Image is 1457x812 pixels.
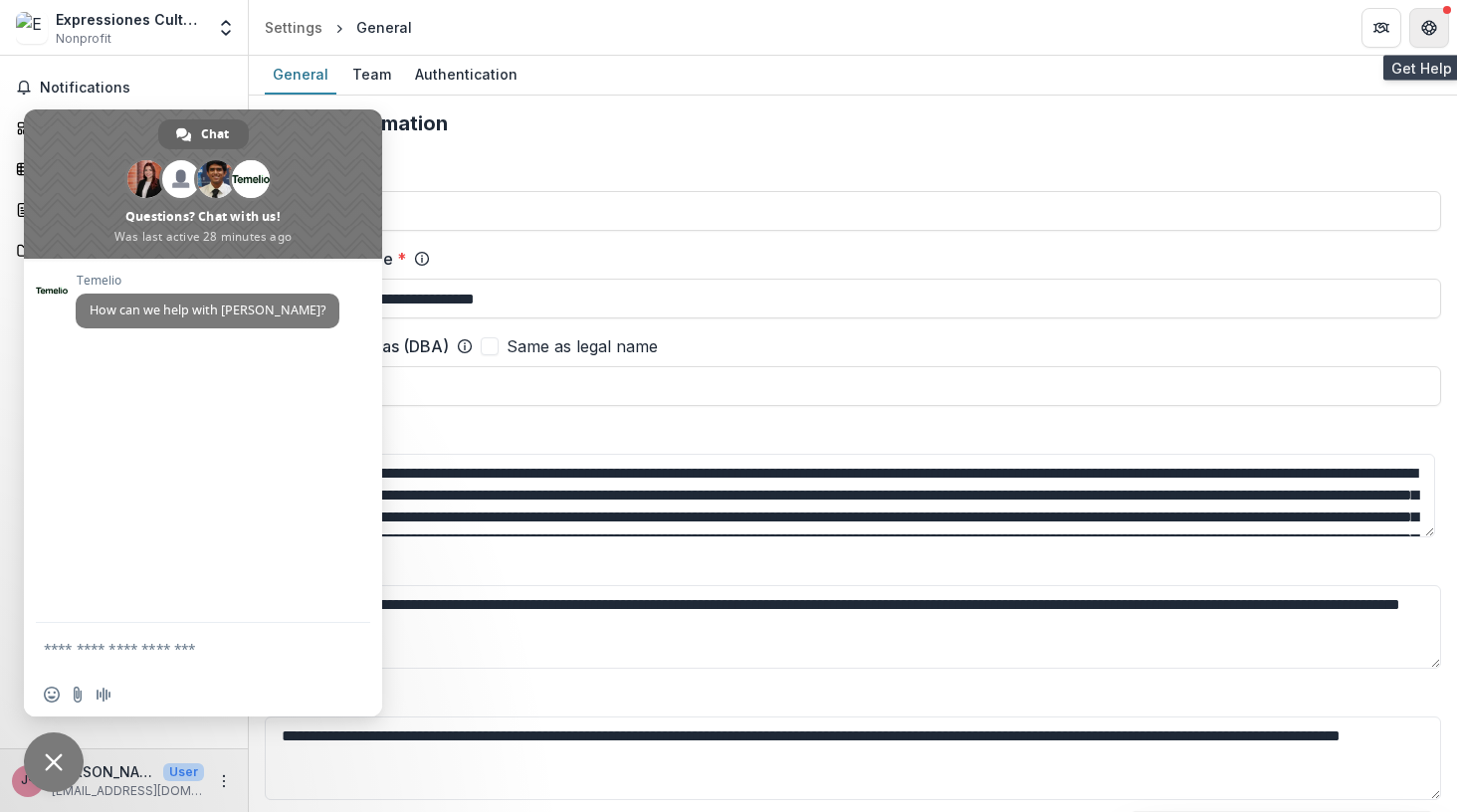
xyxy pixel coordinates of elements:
[163,763,204,781] p: User
[44,687,60,703] span: Insert an emoji
[24,732,84,792] a: Close chat
[90,302,325,318] span: How can we help with [PERSON_NAME]?
[44,623,322,673] textarea: Compose your message...
[407,56,525,95] a: Authentication
[201,119,229,149] span: Chat
[507,334,658,358] span: Same as legal name
[56,30,111,48] span: Nonprofit
[8,152,240,185] a: Tasks
[8,111,240,144] a: Dashboard
[265,56,336,95] a: General
[8,234,240,267] a: Documents
[212,8,240,48] button: Open entity switcher
[40,80,232,97] span: Notifications
[8,72,240,103] button: Notifications
[16,12,48,44] img: Expressiones Cultural Center Inc
[96,687,111,703] span: Audio message
[8,193,240,226] a: Proposals
[265,553,1429,577] label: Mission
[70,687,86,703] span: Send a file
[52,761,155,782] p: [PERSON_NAME] <[EMAIL_ADDRESS][DOMAIN_NAME]>
[265,422,1429,446] label: Description
[265,60,336,89] div: General
[407,60,525,89] div: Authentication
[344,56,399,95] a: Team
[76,274,339,288] span: Temelio
[52,782,204,800] p: [EMAIL_ADDRESS][DOMAIN_NAME]
[344,60,399,89] div: Team
[356,17,412,38] div: General
[265,17,322,38] div: Settings
[257,13,330,42] a: Settings
[265,111,1441,135] h2: Profile information
[56,9,204,30] div: Expressiones Cultural Center Inc
[1409,8,1449,48] button: Get Help
[212,769,236,793] button: More
[21,774,36,787] div: Jose Garaycochea <director@expressiones.org>
[257,13,420,42] nav: breadcrumb
[158,119,249,149] a: Chat
[265,685,1429,709] label: Vision
[1361,8,1401,48] button: Partners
